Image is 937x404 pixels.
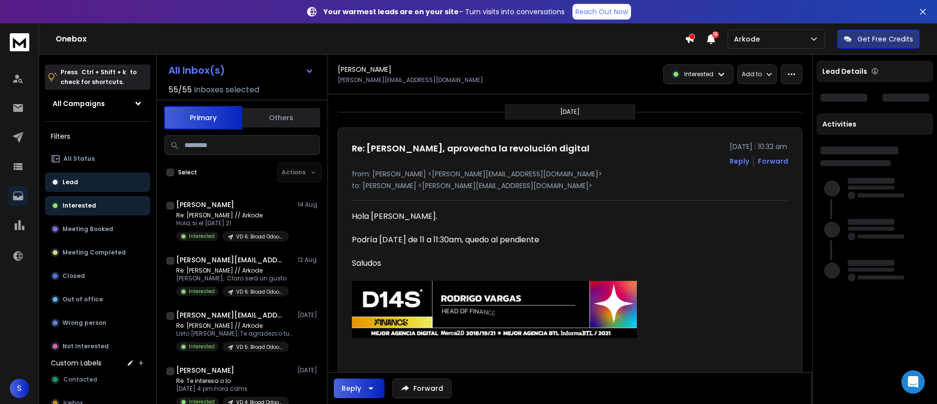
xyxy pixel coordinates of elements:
[45,196,150,215] button: Interested
[63,376,97,383] span: Contacted
[45,243,150,262] button: Meeting Completed
[176,200,234,210] h1: [PERSON_NAME]
[62,249,126,256] p: Meeting Completed
[62,178,78,186] p: Lead
[51,358,102,368] h3: Custom Labels
[334,379,385,398] button: Reply
[901,370,925,394] div: Open Intercom Messenger
[176,255,284,265] h1: [PERSON_NAME][EMAIL_ADDRESS][PERSON_NAME][DOMAIN_NAME]
[45,313,150,333] button: Wrong person
[352,257,637,269] div: Saludos
[45,370,150,389] button: Contacted
[56,33,685,45] h1: Onebox
[324,7,459,17] strong: Your warmest leads are on your site
[392,379,451,398] button: Forward
[80,66,127,78] span: Ctrl + Shift + k
[63,155,95,163] p: All Status
[45,149,150,169] button: All Status
[712,31,719,38] span: 15
[734,34,764,44] p: Arkode
[352,281,637,338] img: AIorK4zbyhovuA1lsUHlW85yT023TdZkWvw6PchN4JsKz1PyxUu0QKp8I0vFrf-avwcQfUMx1g_kpPilWe0z
[236,343,283,351] p: VD 5: Broad Odoo_Campaign - ARKODE
[352,181,788,191] p: to: [PERSON_NAME] <[PERSON_NAME][EMAIL_ADDRESS][DOMAIN_NAME]>
[176,330,293,338] p: Listo [PERSON_NAME], Te agradezco tu mensaje,
[45,172,150,192] button: Lead
[730,156,749,166] button: Reply
[62,272,85,280] p: Closed
[176,377,289,385] p: Re: Te interesa o lo
[742,70,762,78] p: Add to
[194,84,259,96] h3: Inboxes selected
[168,65,225,75] h1: All Inbox(s)
[176,365,234,375] h1: [PERSON_NAME]
[168,84,192,96] span: 55 / 55
[572,4,631,20] a: Reach Out Now
[730,142,788,151] p: [DATE] : 10:32 am
[176,267,289,275] p: Re: [PERSON_NAME] // Arkode
[575,7,628,17] p: Reach Out Now
[352,142,590,155] h1: Re: [PERSON_NAME], aprovecha la revolución digital
[45,290,150,309] button: Out of office
[236,288,283,296] p: VD 6: Broad Odoo_Campaign - ARKODE
[45,337,150,356] button: Not Interested
[857,34,913,44] p: Get Free Credits
[352,234,637,246] div: Podría [DATE] de 11 a 11:30am, quedo al pendiente
[236,233,283,240] p: VD 6: Broad Odoo_Campaign - ARKODE
[560,108,580,116] p: [DATE]
[176,310,284,320] h1: [PERSON_NAME][EMAIL_ADDRESS][PERSON_NAME][DOMAIN_NAME]
[298,311,320,319] p: [DATE]
[352,169,788,179] p: from: [PERSON_NAME] <[PERSON_NAME][EMAIL_ADDRESS][DOMAIN_NAME]>
[62,225,113,233] p: Meeting Booked
[298,201,320,209] p: 14 Aug
[176,219,289,227] p: Hola, si el [DATE] 21
[352,211,637,222] div: Hola [PERSON_NAME].
[62,202,96,210] p: Interested
[62,319,106,327] p: Wrong person
[62,296,103,303] p: Out of office
[176,385,289,393] p: [DATE] 4 pm hora cdmx
[338,76,483,84] p: [PERSON_NAME][EMAIL_ADDRESS][DOMAIN_NAME]
[176,322,293,330] p: Re: [PERSON_NAME] // Arkode
[189,233,215,240] p: Interested
[45,94,150,113] button: All Campaigns
[242,107,320,128] button: Others
[45,129,150,143] h3: Filters
[45,219,150,239] button: Meeting Booked
[298,366,320,374] p: [DATE]
[53,99,105,108] h1: All Campaigns
[45,266,150,286] button: Closed
[816,113,933,135] div: Activities
[161,61,322,80] button: All Inbox(s)
[189,343,215,350] p: Interested
[178,169,197,176] label: Select
[164,106,242,129] button: Primary
[342,383,361,393] div: Reply
[837,29,920,49] button: Get Free Credits
[758,156,788,166] div: Forward
[62,342,109,350] p: Not Interested
[298,256,320,264] p: 12 Aug
[822,66,867,76] p: Lead Details
[10,379,29,398] button: S
[684,70,713,78] p: Interested
[176,275,289,282] p: [PERSON_NAME], Claro será un gusto
[176,212,289,219] p: Re: [PERSON_NAME] // Arkode
[61,67,137,87] p: Press to check for shortcuts.
[324,7,565,17] p: – Turn visits into conversations
[189,288,215,295] p: Interested
[10,33,29,51] img: logo
[338,64,391,74] h1: [PERSON_NAME]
